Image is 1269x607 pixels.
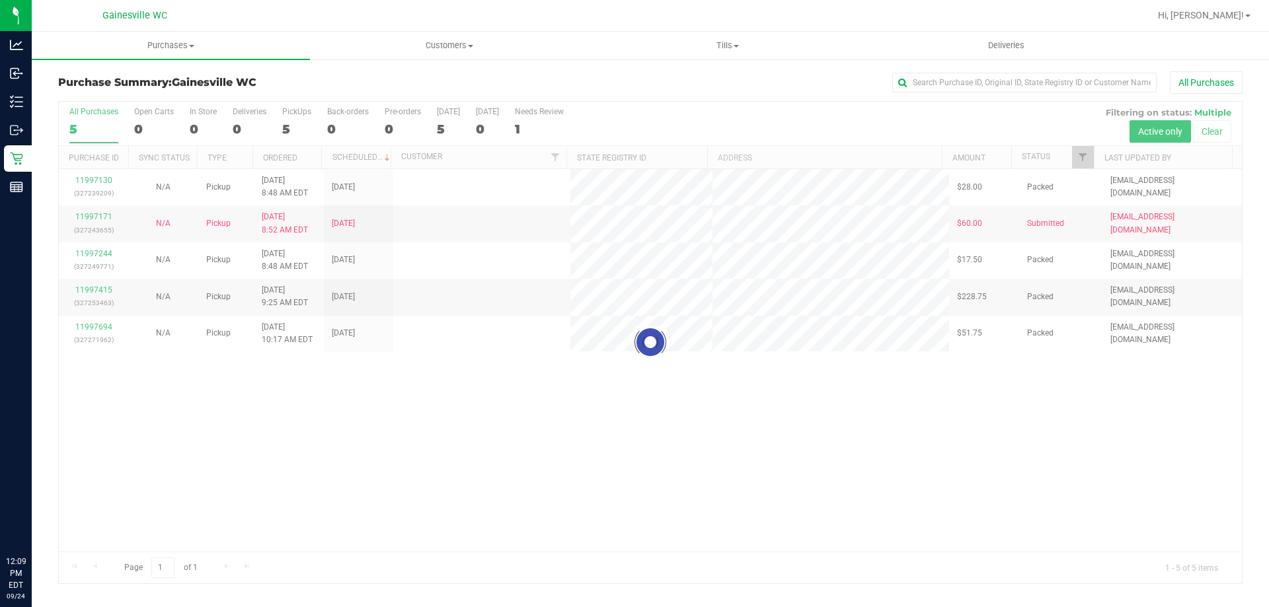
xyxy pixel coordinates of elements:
inline-svg: Reports [10,180,23,194]
iframe: Resource center [13,501,53,541]
h3: Purchase Summary: [58,77,453,89]
a: Tills [588,32,866,59]
button: All Purchases [1170,71,1243,94]
iframe: Resource center unread badge [39,499,55,515]
p: 12:09 PM EDT [6,555,26,591]
span: Deliveries [970,40,1042,52]
a: Purchases [32,32,310,59]
input: Search Purchase ID, Original ID, State Registry ID or Customer Name... [892,73,1157,92]
span: Customers [311,40,588,52]
inline-svg: Outbound [10,124,23,137]
a: Customers [310,32,588,59]
span: Gainesville WC [102,10,167,21]
span: Hi, [PERSON_NAME]! [1158,10,1244,20]
p: 09/24 [6,591,26,601]
inline-svg: Retail [10,152,23,165]
a: Deliveries [867,32,1145,59]
span: Gainesville WC [172,76,256,89]
inline-svg: Inventory [10,95,23,108]
span: Purchases [32,40,310,52]
inline-svg: Analytics [10,38,23,52]
span: Tills [589,40,866,52]
inline-svg: Inbound [10,67,23,80]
